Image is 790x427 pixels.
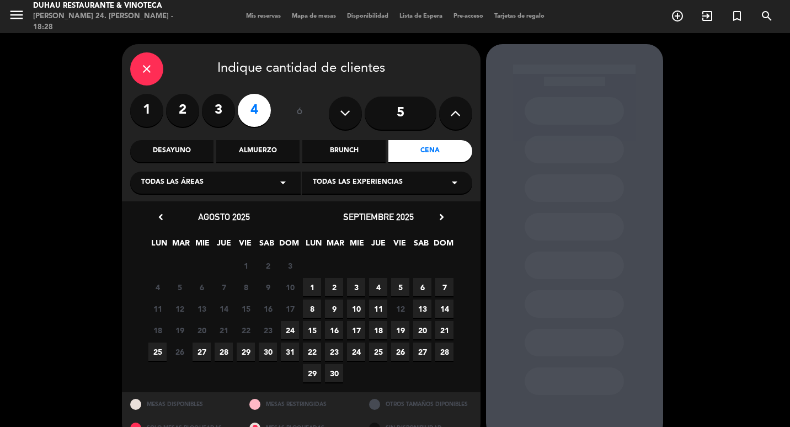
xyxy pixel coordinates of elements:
[281,300,299,318] span: 17
[150,237,168,255] span: LUN
[198,211,250,222] span: agosto 2025
[155,211,167,223] i: chevron_left
[281,321,299,339] span: 24
[281,343,299,361] span: 31
[193,278,211,296] span: 6
[303,364,321,382] span: 29
[325,278,343,296] span: 2
[369,321,387,339] span: 18
[193,237,211,255] span: MIE
[489,13,550,19] span: Tarjetas de regalo
[33,11,189,33] div: [PERSON_NAME] 24. [PERSON_NAME] - 18:28
[193,300,211,318] span: 13
[215,278,233,296] span: 7
[326,237,344,255] span: MAR
[325,300,343,318] span: 9
[347,300,365,318] span: 10
[369,278,387,296] span: 4
[388,140,472,162] div: Cena
[172,237,190,255] span: MAR
[391,237,409,255] span: VIE
[303,278,321,296] span: 1
[391,278,409,296] span: 5
[259,278,277,296] span: 9
[391,300,409,318] span: 12
[348,237,366,255] span: MIE
[303,343,321,361] span: 22
[434,237,452,255] span: DOM
[148,278,167,296] span: 4
[369,300,387,318] span: 11
[279,237,297,255] span: DOM
[341,13,394,19] span: Disponibilidad
[215,237,233,255] span: JUE
[236,237,254,255] span: VIE
[148,300,167,318] span: 11
[202,94,235,127] label: 3
[435,321,453,339] span: 21
[347,343,365,361] span: 24
[760,9,773,23] i: search
[33,1,189,12] div: Duhau Restaurante & Vinoteca
[361,392,481,416] div: OTROS TAMAÑOS DIPONIBLES
[170,278,189,296] span: 5
[148,321,167,339] span: 18
[391,321,409,339] span: 19
[170,343,189,361] span: 26
[412,237,430,255] span: SAB
[413,278,431,296] span: 6
[448,176,461,189] i: arrow_drop_down
[8,7,25,27] button: menu
[305,237,323,255] span: LUN
[448,13,489,19] span: Pre-acceso
[140,62,153,76] i: close
[241,13,286,19] span: Mis reservas
[141,177,204,188] span: Todas las áreas
[237,300,255,318] span: 15
[166,94,199,127] label: 2
[130,140,213,162] div: Desayuno
[325,321,343,339] span: 16
[343,211,414,222] span: septiembre 2025
[8,7,25,23] i: menu
[170,300,189,318] span: 12
[130,94,163,127] label: 1
[237,321,255,339] span: 22
[215,321,233,339] span: 21
[259,257,277,275] span: 2
[435,343,453,361] span: 28
[435,300,453,318] span: 14
[259,343,277,361] span: 30
[215,300,233,318] span: 14
[413,300,431,318] span: 13
[122,392,242,416] div: MESAS DISPONIBLES
[237,343,255,361] span: 29
[671,9,684,23] i: add_circle_outline
[238,94,271,127] label: 4
[436,211,447,223] i: chevron_right
[276,176,290,189] i: arrow_drop_down
[130,52,472,86] div: Indique cantidad de clientes
[369,343,387,361] span: 25
[391,343,409,361] span: 26
[259,300,277,318] span: 16
[216,140,300,162] div: Almuerzo
[347,321,365,339] span: 17
[394,13,448,19] span: Lista de Espera
[170,321,189,339] span: 19
[347,278,365,296] span: 3
[258,237,276,255] span: SAB
[303,300,321,318] span: 8
[241,392,361,416] div: MESAS RESTRINGIDAS
[435,278,453,296] span: 7
[281,278,299,296] span: 10
[413,343,431,361] span: 27
[237,278,255,296] span: 8
[313,177,403,188] span: Todas las experiencias
[259,321,277,339] span: 23
[325,364,343,382] span: 30
[282,94,318,132] div: ó
[369,237,387,255] span: JUE
[237,257,255,275] span: 1
[193,321,211,339] span: 20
